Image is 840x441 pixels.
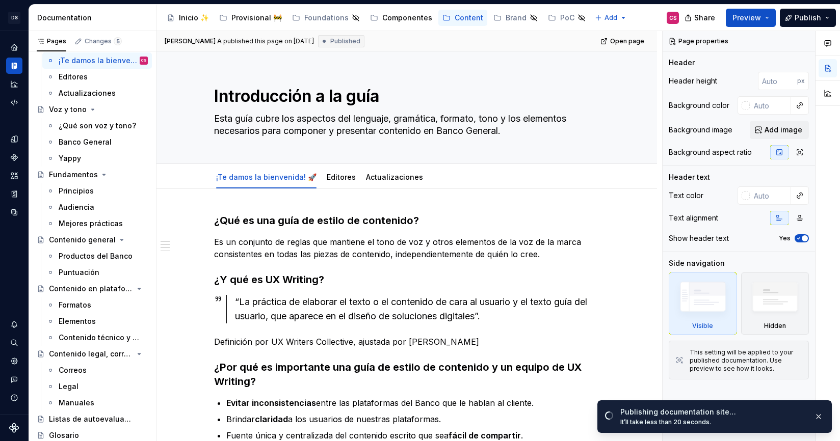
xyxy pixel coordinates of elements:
a: Editores [327,173,356,181]
a: Documentation [6,58,22,74]
div: ¡Te damos la bienvenida! 🚀 [212,166,321,187]
div: DS [8,12,20,24]
p: Definición por UX Writers Collective, ajustada por [PERSON_NAME] [214,336,599,348]
a: Code automation [6,94,22,111]
div: Text alignment [669,213,718,223]
div: Hidden [741,272,809,335]
div: Pages [37,37,66,45]
a: Foundations [288,10,364,26]
div: Editores [59,72,88,82]
div: Inicio ✨ [179,13,209,23]
a: Provisional 🚧 [215,10,286,26]
div: Background image [669,125,732,135]
div: Productos del Banco [59,251,133,261]
p: px [797,77,805,85]
div: Contenido en plataformas [49,284,133,294]
div: Side navigation [669,258,725,268]
a: Correos [42,362,152,378]
a: ¡Te damos la bienvenida! 🚀CS [42,52,152,69]
a: Voz y tono [33,101,152,118]
div: Listas de autoevaluación [49,414,133,424]
div: Componentes [382,13,432,23]
a: Legal [42,378,152,395]
button: DS [2,7,27,29]
div: Editores [323,166,360,187]
a: Actualizaciones [42,85,152,101]
a: Editores [42,69,152,85]
div: Design tokens [6,131,22,147]
button: Add image [750,121,809,139]
div: Legal [59,381,78,392]
button: Contact support [6,371,22,388]
a: Listas de autoevaluación [33,411,152,427]
div: This setting will be applied to your published documentation. Use preview to see how it looks. [690,348,802,373]
span: Add [605,14,617,22]
div: Changes [85,37,122,45]
div: Header text [669,172,710,182]
div: Foundations [304,13,349,23]
input: Auto [750,186,791,205]
a: Yappy [42,150,152,167]
a: Audiencia [42,199,152,215]
div: Voz y tono [49,104,87,115]
div: ¿Qué son voz y tono? [59,121,136,131]
h3: ¿Y qué es UX Writing? [214,272,599,287]
div: Formatos [59,300,91,310]
div: Manuales [59,398,94,408]
div: Header [669,58,695,68]
p: Es un conjunto de reglas que mantiene el tono de voz y otros elementos de la voz de la marca cons... [214,236,599,260]
textarea: Esta guía cubre los aspectos del lenguaje, gramática, formato, tono y los elementos necesarios pa... [212,111,597,139]
p: entre las plataformas del Banco que le hablan al cliente. [226,397,599,409]
div: Brand [506,13,527,23]
div: Page tree [163,8,590,28]
div: Publishing documentation site… [620,407,806,417]
div: Correos [59,365,87,375]
a: Componentes [366,10,436,26]
h3: ¿Por qué es importante una guía de estilo de contenido y un equipo de UX Writing? [214,360,599,389]
a: Mejores prácticas [42,215,152,232]
h3: ¿Qué es una guía de estilo de contenido? [214,213,599,228]
div: Data sources [6,204,22,220]
span: Preview [732,13,761,23]
div: Hidden [764,322,786,330]
button: Search ⌘K [6,335,22,351]
div: Glosario [49,430,79,440]
div: Yappy [59,153,81,163]
a: ¡Te damos la bienvenida! 🚀 [216,173,317,181]
button: Publish [780,9,836,27]
span: Share [694,13,715,23]
div: Background color [669,100,729,111]
a: Analytics [6,76,22,92]
a: Productos del Banco [42,248,152,264]
div: Header height [669,76,717,86]
a: Assets [6,168,22,184]
div: Visible [669,272,737,335]
div: Content [455,13,483,23]
div: Contenido legal, correos, manuales y otros [49,349,133,359]
svg: Supernova Logo [9,423,19,433]
button: Share [679,9,722,27]
a: Manuales [42,395,152,411]
strong: Evitar inconsistencias [226,398,316,408]
span: Open page [610,37,644,45]
a: Components [6,149,22,166]
div: Show header text [669,233,729,243]
div: It’ll take less than 20 seconds. [620,418,806,426]
a: Actualizaciones [366,173,423,181]
a: ¿Qué son voz y tono? [42,118,152,134]
button: Preview [726,9,776,27]
input: Auto [750,96,791,115]
a: Banco General [42,134,152,150]
div: Puntuación [59,267,99,278]
textarea: Introducción a la guía [212,84,597,108]
p: Brindar a los usuarios de nuestras plataformas. [226,413,599,425]
div: ¡Te damos la bienvenida! 🚀 [59,56,138,66]
a: Home [6,39,22,56]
